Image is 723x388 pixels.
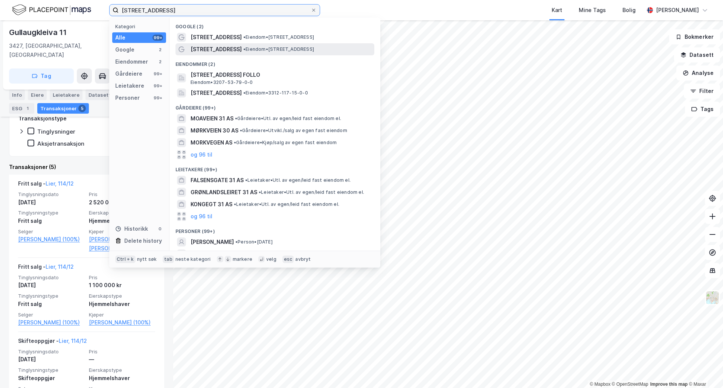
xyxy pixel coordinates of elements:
div: 99+ [153,71,163,77]
div: Gårdeiere (99+) [169,99,380,113]
span: Tinglysningsdato [18,348,84,355]
span: Kjøper [89,228,155,235]
div: [DATE] [18,281,84,290]
div: Aksjetransaksjon [37,140,84,147]
span: Eiendom • [STREET_ADDRESS] [243,46,314,52]
span: Gårdeiere • Utvikl./salg av egen fast eiendom [240,128,347,134]
span: Selger [18,312,84,318]
div: Info [9,90,25,100]
div: velg [266,256,276,262]
div: Kontrollprogram for chat [685,352,723,388]
span: Eiendom • 3207-53-79-0-0 [191,79,253,85]
span: • [243,90,246,96]
div: Eiendommer [115,57,148,66]
div: 99+ [153,95,163,101]
span: • [235,239,238,245]
div: avbryt [295,256,311,262]
a: Mapbox [590,382,610,387]
div: Hjemmelshaver [89,374,155,383]
span: Gårdeiere • Utl. av egen/leid fast eiendom el. [235,116,341,122]
div: 1 [24,105,31,112]
button: Tags [685,102,720,117]
span: Pris [89,191,155,198]
div: Mine Tags [579,6,606,15]
span: Pris [89,348,155,355]
div: Gullaugkleiva 11 [9,26,68,38]
span: Tinglysningsdato [18,274,84,281]
a: [PERSON_NAME] (100%) [18,235,84,244]
span: [STREET_ADDRESS] FOLLO [191,70,371,79]
span: Eiendom • 3312-117-15-0-0 [243,90,308,96]
span: Tinglysningstype [18,367,84,373]
div: neste kategori [175,256,211,262]
span: Selger [18,228,84,235]
div: Hjemmelshaver [89,300,155,309]
span: FALSENSGATE 31 AS [191,176,244,185]
div: 99+ [153,35,163,41]
span: Gårdeiere • Kjøp/salg av egen fast eiendom [234,140,337,146]
a: [PERSON_NAME] (100%) [89,318,155,327]
div: 2 [157,47,163,53]
span: Tinglysningstype [18,210,84,216]
div: 5 [78,105,86,112]
span: • [243,46,246,52]
span: Leietaker • Utl. av egen/leid fast eiendom el. [259,189,364,195]
div: 0 [157,226,163,232]
div: Eiendommer (2) [169,55,380,69]
a: [PERSON_NAME] (50%) [89,244,155,253]
button: Tag [9,68,74,84]
span: MØRKVEIEN 30 AS [191,126,238,135]
span: • [245,177,247,183]
span: Eierskapstype [89,293,155,299]
span: MORKVEGEN AS [191,138,232,147]
span: [STREET_ADDRESS] [191,33,242,42]
div: Tinglysninger [37,128,75,135]
div: Leietakere [50,90,82,100]
span: • [234,140,236,145]
span: MOAVEIEN 31 AS [191,114,233,123]
span: Leietaker • Utl. av egen/leid fast eiendom el. [234,201,339,207]
div: nytt søk [137,256,157,262]
span: • [243,34,246,40]
iframe: Chat Widget [685,352,723,388]
div: 2 [157,59,163,65]
div: Hjemmelshaver [89,216,155,225]
div: Delete history [124,236,162,245]
span: KONGEGT 31 AS [191,200,232,209]
div: ESG [9,103,34,114]
a: OpenStreetMap [612,382,648,387]
div: Alle [115,33,125,42]
span: Pris [89,274,155,281]
a: Lier, 114/12 [59,338,87,344]
div: Fritt salg - [18,262,74,274]
div: Personer [115,93,140,102]
button: Analyse [676,65,720,81]
span: [STREET_ADDRESS] [191,88,242,97]
input: Søk på adresse, matrikkel, gårdeiere, leietakere eller personer [119,5,311,16]
span: Eierskapstype [89,210,155,216]
span: Tinglysningstype [18,293,84,299]
button: Datasett [674,47,720,62]
div: 99+ [153,83,163,89]
button: Filter [684,84,720,99]
div: Transaksjonstype [18,114,67,123]
div: [DATE] [18,198,84,207]
div: Google [115,45,134,54]
div: markere [233,256,252,262]
span: • [240,128,242,133]
a: [PERSON_NAME] (100%) [18,318,84,327]
div: [DATE] [18,355,84,364]
div: Leietakere (99+) [169,161,380,174]
div: 2 520 000 kr [89,198,155,207]
div: Google (2) [169,18,380,31]
span: Leietaker • Utl. av egen/leid fast eiendom el. [245,177,351,183]
div: Leietakere [115,81,144,90]
a: [PERSON_NAME] (50%), [89,235,155,244]
div: Fritt salg [18,300,84,309]
img: logo.f888ab2527a4732fd821a326f86c7f29.svg [12,3,91,17]
div: 3427, [GEOGRAPHIC_DATA], [GEOGRAPHIC_DATA] [9,41,136,59]
div: Transaksjoner [37,103,89,114]
div: Kart [552,6,562,15]
span: • [259,189,261,195]
span: [PERSON_NAME] [191,237,234,246]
